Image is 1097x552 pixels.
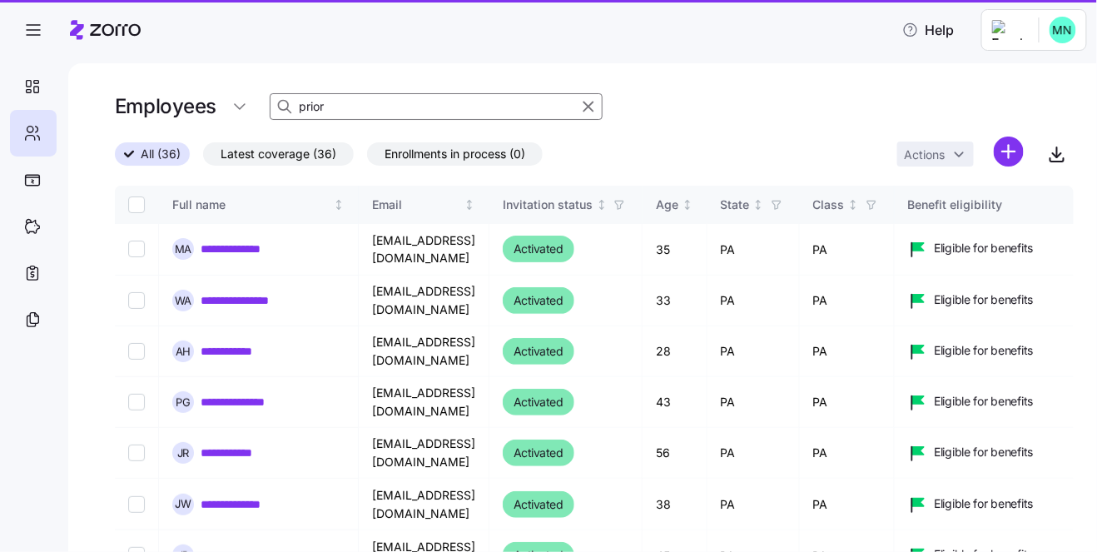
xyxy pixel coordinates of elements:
span: J R [177,448,190,459]
span: Activated [514,239,563,259]
span: Eligible for benefits [935,444,1034,460]
svg: add icon [994,137,1024,167]
span: Activated [514,495,563,515]
img: b0ee0d05d7ad5b312d7e0d752ccfd4ca [1050,17,1076,43]
input: Select record 3 [128,343,145,360]
button: Help [889,13,968,47]
span: Help [902,20,955,40]
th: ClassNot sorted [800,186,895,224]
th: StateNot sorted [707,186,800,224]
span: Eligible for benefits [935,240,1034,256]
input: Select record 1 [128,241,145,257]
th: EmailNot sorted [359,186,489,224]
button: Actions [897,142,974,167]
th: Invitation statusNot sorted [489,186,643,224]
input: Select record 6 [128,496,145,513]
span: J W [175,499,191,510]
td: 43 [643,377,707,428]
div: Not sorted [752,199,764,211]
div: Class [813,196,845,214]
span: Eligible for benefits [935,495,1034,512]
span: W A [175,296,192,306]
td: PA [800,479,895,530]
td: PA [707,479,800,530]
td: [EMAIL_ADDRESS][DOMAIN_NAME] [359,479,489,530]
th: AgeNot sorted [643,186,707,224]
td: PA [800,428,895,479]
td: 33 [643,276,707,326]
div: Email [372,196,461,214]
input: Select record 2 [128,292,145,309]
td: [EMAIL_ADDRESS][DOMAIN_NAME] [359,276,489,326]
span: Eligible for benefits [935,291,1034,308]
div: Not sorted [847,199,859,211]
td: PA [707,428,800,479]
span: P G [176,397,191,408]
span: M A [175,244,192,255]
td: PA [707,224,800,276]
td: PA [800,224,895,276]
div: Age [656,196,678,214]
div: Not sorted [682,199,693,211]
td: [EMAIL_ADDRESS][DOMAIN_NAME] [359,326,489,377]
input: Select all records [128,196,145,213]
span: Activated [514,341,563,361]
td: [EMAIL_ADDRESS][DOMAIN_NAME] [359,428,489,479]
td: 56 [643,428,707,479]
div: State [721,196,750,214]
input: Select record 5 [128,445,145,461]
span: Eligible for benefits [935,342,1034,359]
h1: Employees [115,93,216,119]
td: PA [800,276,895,326]
td: PA [707,276,800,326]
span: Activated [514,291,563,311]
td: PA [707,377,800,428]
span: Enrollments in process (0) [385,143,525,165]
span: Activated [514,443,563,463]
span: Actions [904,149,945,161]
td: PA [800,326,895,377]
td: 38 [643,479,707,530]
span: Latest coverage (36) [221,143,336,165]
span: Eligible for benefits [935,393,1034,410]
td: [EMAIL_ADDRESS][DOMAIN_NAME] [359,224,489,276]
div: Not sorted [333,199,345,211]
div: Not sorted [596,199,608,211]
span: A H [176,346,191,357]
td: 28 [643,326,707,377]
div: Full name [172,196,330,214]
td: PA [707,326,800,377]
span: All (36) [141,143,181,165]
span: Activated [514,392,563,412]
input: Select record 4 [128,394,145,410]
img: Employer logo [992,20,1025,40]
td: [EMAIL_ADDRESS][DOMAIN_NAME] [359,377,489,428]
td: 35 [643,224,707,276]
td: PA [800,377,895,428]
th: Full nameNot sorted [159,186,359,224]
input: Search Employees [270,93,603,120]
div: Invitation status [503,196,593,214]
div: Not sorted [464,199,475,211]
